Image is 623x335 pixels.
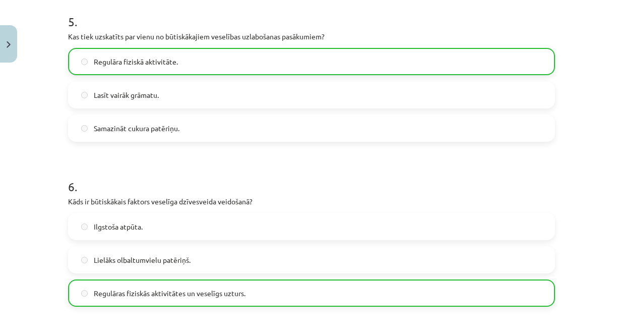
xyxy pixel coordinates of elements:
input: Ilgstoša atpūta. [81,224,88,230]
input: Regulāra fiziskā aktivitāte. [81,59,88,65]
p: Kāds ir būtiskākais faktors veselīga dzīvesveida veidošanā? [68,196,555,207]
span: Regulāras fiziskās aktivitātes un veselīgs uzturs. [94,288,245,299]
span: Samazināt cukura patēriņu. [94,123,179,134]
p: Kas tiek uzskatīts par vienu no būtiskākajiem veselības uzlabošanas pasākumiem? [68,31,555,42]
input: Lasīt vairāk grāmatu. [81,92,88,98]
input: Samazināt cukura patēriņu. [81,125,88,132]
span: Ilgstoša atpūta. [94,221,143,232]
span: Lielāks olbaltumvielu patēriņš. [94,255,191,265]
span: Lasīt vairāk grāmatu. [94,90,159,100]
span: Regulāra fiziskā aktivitāte. [94,57,178,67]
img: icon-close-lesson-0947bae3869378f0d4975bcd49f059093ad1ed9edebbc8119c70593378902aed.svg [7,41,11,48]
input: Regulāras fiziskās aktivitātes un veselīgs uzturs. [81,290,88,297]
h1: 6 . [68,162,555,193]
input: Lielāks olbaltumvielu patēriņš. [81,257,88,263]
